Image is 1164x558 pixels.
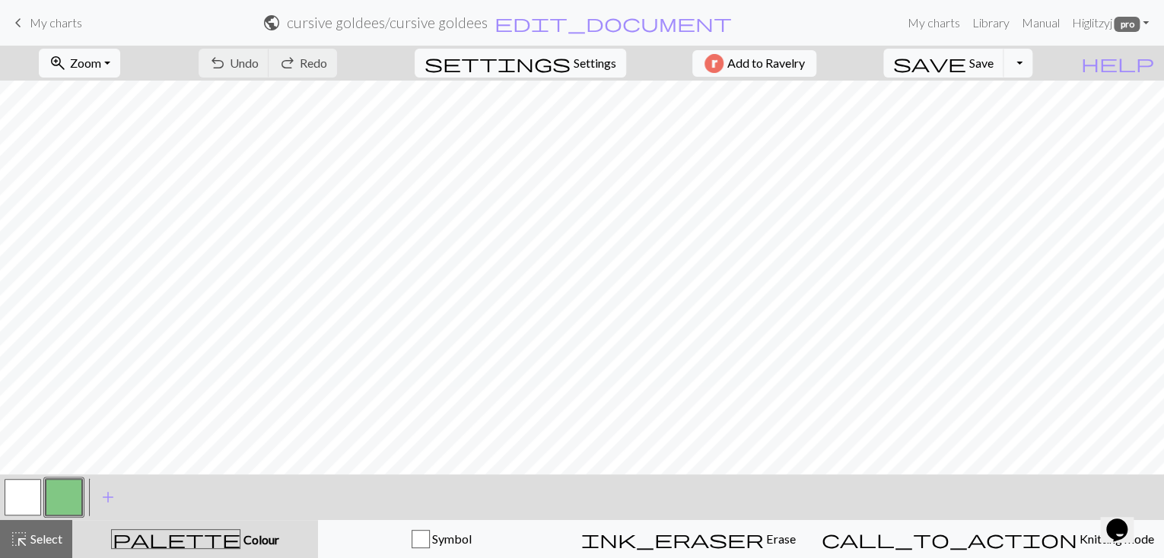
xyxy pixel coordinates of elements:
span: public [262,12,281,33]
span: zoom_in [49,52,67,74]
span: keyboard_arrow_left [9,12,27,33]
span: Knitting mode [1077,531,1154,546]
span: Erase [764,531,795,546]
span: ink_eraser [581,528,764,550]
span: highlight_alt [10,528,28,550]
button: SettingsSettings [415,49,626,78]
a: My charts [9,10,82,36]
iframe: chat widget [1100,497,1149,543]
img: Ravelry [704,54,724,73]
span: save [893,52,966,74]
span: palette [112,528,240,550]
span: Select [28,531,62,546]
span: Save [969,55,994,70]
span: My charts [30,15,82,30]
button: Zoom [39,49,120,78]
span: call_to_action [822,528,1077,550]
button: Knitting mode [812,520,1164,558]
span: add [99,487,117,508]
span: Add to Ravelry [727,54,804,73]
button: Add to Ravelry [692,50,816,77]
button: Symbol [318,520,565,558]
span: help [1081,52,1154,74]
span: Zoom [70,55,101,70]
span: Symbol [430,531,472,546]
a: Manual [1015,8,1065,38]
span: Settings [574,54,616,72]
span: pro [1114,17,1140,32]
a: My charts [901,8,965,38]
span: edit_document [495,12,732,33]
button: Erase [565,520,812,558]
a: Library [965,8,1015,38]
i: Settings [425,54,571,72]
button: Colour [72,520,318,558]
span: settings [425,52,571,74]
span: Colour [240,532,278,547]
h2: cursive goldees / cursive goldees [287,14,488,31]
a: Higlitzyj pro [1065,8,1155,38]
button: Save [883,49,1004,78]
